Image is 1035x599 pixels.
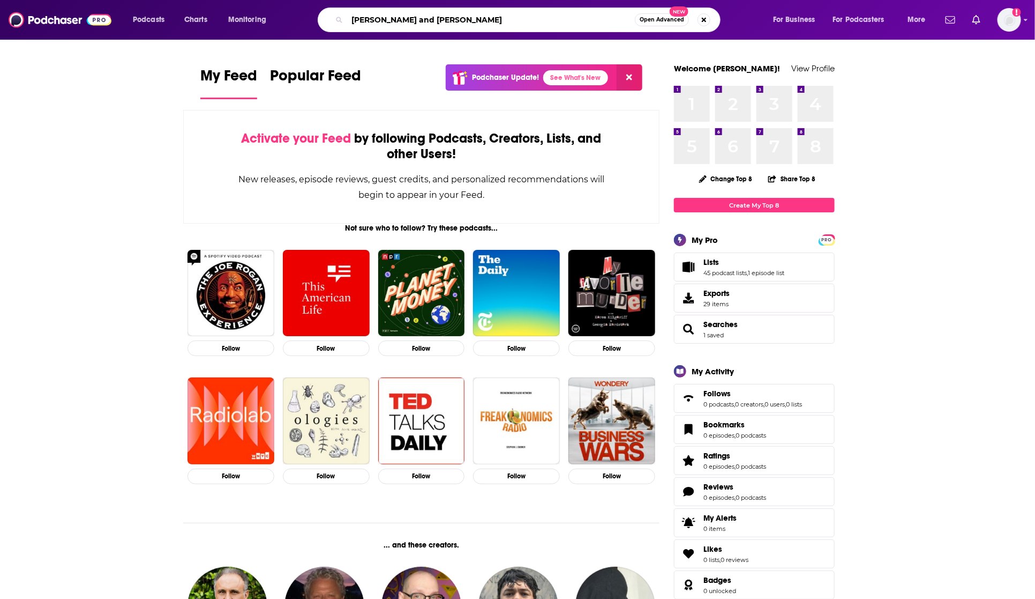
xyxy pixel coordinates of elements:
img: Business Wars [568,378,655,464]
a: Welcome [PERSON_NAME]! [674,63,780,73]
a: Ratings [703,451,766,461]
a: 0 episodes [703,463,734,470]
a: 1 episode list [748,269,784,277]
span: , [734,463,736,470]
span: , [719,556,721,564]
div: My Pro [692,235,718,245]
span: Exports [678,291,699,306]
span: My Alerts [703,513,737,523]
a: Bookmarks [678,422,699,437]
span: , [785,401,786,408]
img: Podchaser - Follow, Share and Rate Podcasts [9,10,111,30]
button: open menu [766,11,829,28]
img: Planet Money [378,250,465,337]
a: Bookmarks [703,420,766,430]
button: Follow [187,341,274,356]
span: Lists [703,257,719,267]
span: Charts [184,12,207,27]
a: PRO [820,235,833,243]
a: Charts [177,11,214,28]
input: Search podcasts, credits, & more... [347,11,635,28]
a: Follows [703,389,802,398]
button: Follow [283,469,370,484]
a: Searches [678,322,699,337]
a: 0 creators [735,401,763,408]
a: 0 users [764,401,785,408]
button: Follow [378,469,465,484]
div: New releases, episode reviews, guest credits, and personalized recommendations will begin to appe... [237,172,605,203]
img: The Joe Rogan Experience [187,250,274,337]
span: For Business [773,12,815,27]
button: Show profile menu [997,8,1021,32]
a: Lists [678,260,699,275]
span: , [734,432,736,439]
a: 0 episodes [703,494,734,501]
a: Show notifications dropdown [968,11,985,29]
a: See What's New [543,70,608,85]
span: Reviews [674,477,835,506]
a: Likes [678,546,699,561]
a: 0 podcasts [736,463,766,470]
a: 45 podcast lists [703,269,747,277]
span: , [763,401,764,408]
span: For Podcasters [833,12,884,27]
a: Exports [674,284,835,313]
span: Ratings [703,451,730,461]
a: Searches [703,320,738,329]
span: , [747,269,748,277]
a: Lists [703,257,784,267]
a: Popular Feed [270,66,361,99]
a: Radiolab [187,378,274,464]
a: Freakonomics Radio [473,378,560,464]
span: Badges [703,575,731,585]
span: Activate your Feed [241,130,351,146]
span: Follows [703,389,731,398]
span: Exports [703,289,730,298]
a: My Alerts [674,508,835,537]
a: Ratings [678,453,699,468]
button: Follow [378,341,465,356]
span: Reviews [703,482,733,492]
span: Logged in as ereardon [997,8,1021,32]
a: 1 saved [703,331,724,339]
button: open menu [826,11,900,28]
img: The Daily [473,250,560,337]
span: Popular Feed [270,66,361,91]
span: Podcasts [133,12,164,27]
span: Bookmarks [674,415,835,444]
button: Follow [473,341,560,356]
img: Ologies with Alie Ward [283,378,370,464]
div: Not sure who to follow? Try these podcasts... [183,224,659,233]
span: Bookmarks [703,420,745,430]
button: open menu [125,11,178,28]
a: My Favorite Murder with Karen Kilgariff and Georgia Hardstark [568,250,655,337]
span: New [670,6,689,17]
a: 0 podcasts [736,432,766,439]
span: My Alerts [678,515,699,530]
span: Likes [703,544,722,554]
div: Search podcasts, credits, & more... [328,8,731,32]
button: Open AdvancedNew [635,13,689,26]
a: Create My Top 8 [674,198,835,212]
span: , [734,494,736,501]
img: This American Life [283,250,370,337]
p: Podchaser Update! [472,73,539,82]
div: My Activity [692,366,734,376]
button: Follow [283,341,370,356]
span: Open Advanced [640,17,684,23]
svg: Add a profile image [1012,8,1021,17]
a: My Feed [200,66,257,99]
img: TED Talks Daily [378,378,465,464]
span: Monitoring [228,12,266,27]
span: My Feed [200,66,257,91]
a: 0 lists [703,556,719,564]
